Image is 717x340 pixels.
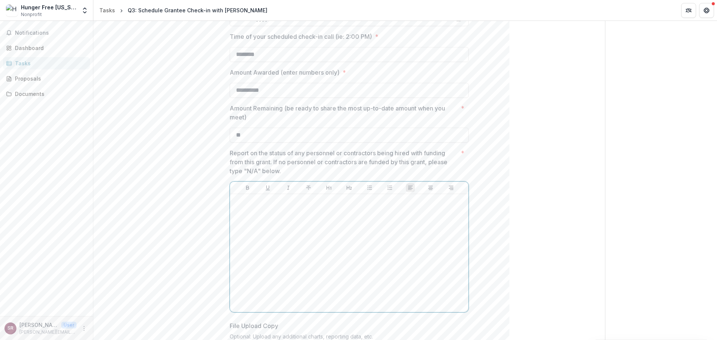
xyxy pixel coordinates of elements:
div: Tasks [15,59,84,67]
p: [PERSON_NAME] [19,321,58,329]
button: Underline [263,183,272,192]
span: Nonprofit [21,11,42,18]
img: Hunger Free Oklahoma, Inc. [6,4,18,16]
p: Report on the status of any personnel or contractors being hired with funding from this grant. If... [230,149,458,175]
button: Heading 1 [325,183,333,192]
button: Bullet List [365,183,374,192]
span: Notifications [15,30,87,36]
a: Proposals [3,72,90,85]
p: File Upload Copy [230,321,278,330]
button: Bold [243,183,252,192]
button: Partners [681,3,696,18]
button: Align Right [447,183,456,192]
button: Notifications [3,27,90,39]
p: Time of your scheduled check-in call (ie: 2:00 PM) [230,32,372,41]
div: Dashboard [15,44,84,52]
div: Q3: Schedule Grantee Check-in with [PERSON_NAME] [128,6,267,14]
a: Documents [3,88,90,100]
button: Align Left [406,183,415,192]
button: More [80,324,89,333]
button: Strike [304,183,313,192]
a: Dashboard [3,42,90,54]
button: Ordered List [385,183,394,192]
button: Italicize [284,183,293,192]
button: Open entity switcher [80,3,90,18]
div: Sam Russell [7,326,13,331]
button: Heading 2 [345,183,354,192]
p: Amount Awarded (enter numbers only) [230,68,339,77]
button: Get Help [699,3,714,18]
p: User [61,322,77,328]
p: Amount Remaining (be ready to share the most up-to-date amount when you meet) [230,104,458,122]
div: Tasks [99,6,115,14]
a: Tasks [96,5,118,16]
div: Hunger Free [US_STATE], Inc. [21,3,77,11]
nav: breadcrumb [96,5,270,16]
button: Align Center [426,183,435,192]
div: Documents [15,90,84,98]
div: Proposals [15,75,84,82]
p: [PERSON_NAME][EMAIL_ADDRESS][PERSON_NAME][DOMAIN_NAME] [19,329,77,336]
a: Tasks [3,57,90,69]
